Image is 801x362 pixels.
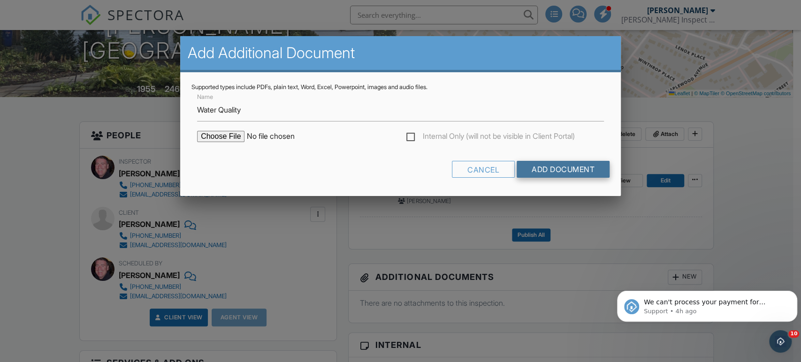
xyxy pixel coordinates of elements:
div: Cancel [452,161,515,178]
h2: Add Additional Document [188,44,613,62]
span: We can't process your payment for Spectora Advanced using your card XXXX3218 (exp. 2028-9). If th... [31,27,171,100]
input: Add Document [517,161,610,178]
label: Internal Only (will not be visible in Client Portal) [406,132,575,143]
iframe: Intercom live chat [769,330,792,353]
iframe: Intercom notifications message [613,271,801,337]
p: Message from Support, sent 4h ago [31,36,172,45]
div: Supported types include PDFs, plain text, Word, Excel, Powerpoint, images and audio files. [191,83,610,91]
label: Name [197,93,213,101]
span: 10 [788,330,799,338]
